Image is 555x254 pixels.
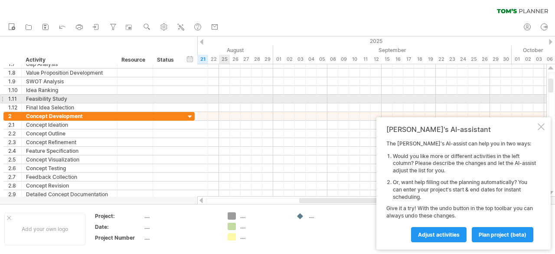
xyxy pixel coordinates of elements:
div: 2.8 [8,181,21,190]
div: Wednesday, 24 September 2025 [457,55,468,64]
div: 1.11 [8,95,21,103]
div: Friday, 3 October 2025 [533,55,544,64]
div: Wednesday, 27 August 2025 [241,55,251,64]
div: 1.8 [8,69,21,77]
div: Value Proposition Development [26,69,113,77]
div: Feature Specification [26,147,113,155]
div: Project Number [95,234,143,241]
div: Concept Outline [26,129,113,138]
div: .... [240,212,287,220]
div: 2.1 [8,121,21,129]
div: Concept Refinement [26,138,113,146]
div: Thursday, 25 September 2025 [468,55,479,64]
div: Resource [121,56,148,64]
div: Wednesday, 10 September 2025 [349,55,360,64]
div: The [PERSON_NAME]'s AI-assist can help you in two ways: Give it a try! With the undo button in th... [386,140,536,242]
div: 1.9 [8,77,21,86]
div: Feasibility Study [26,95,113,103]
div: Concept Visualization [26,155,113,164]
a: Adjust activities [411,227,467,242]
div: Detailed Concept Documentation [26,190,113,198]
div: 2.7 [8,173,21,181]
div: Wednesday, 1 October 2025 [512,55,522,64]
div: 2.4 [8,147,21,155]
div: Tuesday, 23 September 2025 [447,55,457,64]
div: .... [240,233,287,241]
div: Monday, 8 September 2025 [327,55,338,64]
div: Friday, 29 August 2025 [262,55,273,64]
div: Thursday, 4 September 2025 [306,55,317,64]
div: Activity [26,56,112,64]
div: Wednesday, 3 September 2025 [295,55,306,64]
div: Wednesday, 17 September 2025 [403,55,414,64]
div: Thursday, 2 October 2025 [522,55,533,64]
div: Monday, 22 September 2025 [436,55,447,64]
a: plan project (beta) [472,227,533,242]
div: .... [144,223,217,231]
span: plan project (beta) [479,231,526,238]
div: Tuesday, 30 September 2025 [501,55,512,64]
div: Tuesday, 26 August 2025 [230,55,241,64]
div: Concept Ideation [26,121,113,129]
div: 2 [8,112,21,120]
div: Monday, 1 September 2025 [273,55,284,64]
div: .... [309,212,356,220]
div: 2.9 [8,190,21,198]
div: Friday, 26 September 2025 [479,55,490,64]
div: 2.6 [8,164,21,172]
div: Monday, 29 September 2025 [490,55,501,64]
div: Thursday, 18 September 2025 [414,55,425,64]
div: Status [157,56,176,64]
li: Or, want help filling out the planning automatically? You can enter your project's start & end da... [393,179,536,201]
div: 2.3 [8,138,21,146]
div: Friday, 22 August 2025 [208,55,219,64]
div: Friday, 5 September 2025 [317,55,327,64]
div: Tuesday, 16 September 2025 [392,55,403,64]
div: 2.2 [8,129,21,138]
div: September 2025 [273,46,512,55]
div: Thursday, 21 August 2025 [197,55,208,64]
div: .... [240,223,287,230]
div: [PERSON_NAME]'s AI-assistant [386,125,536,134]
div: 1.10 [8,86,21,94]
div: Tuesday, 9 September 2025 [338,55,349,64]
div: Monday, 25 August 2025 [219,55,230,64]
div: Concept Development [26,112,113,120]
div: 2.5 [8,155,21,164]
div: Thursday, 28 August 2025 [251,55,262,64]
div: Concept Revision [26,181,113,190]
div: Friday, 12 September 2025 [371,55,382,64]
div: Thursday, 11 September 2025 [360,55,371,64]
div: .... [144,212,217,220]
div: Feedback Collection [26,173,113,181]
div: Date: [95,223,143,231]
div: Friday, 19 September 2025 [425,55,436,64]
div: 1.12 [8,103,21,112]
span: Adjust activities [418,231,460,238]
div: Concept Testing [26,164,113,172]
div: Monday, 6 October 2025 [544,55,555,64]
div: Tuesday, 2 September 2025 [284,55,295,64]
div: Monday, 15 September 2025 [382,55,392,64]
div: .... [144,234,217,241]
div: Project: [95,212,143,220]
li: Would you like more or different activities in the left column? Please describe the changes and l... [393,153,536,175]
div: Add your own logo [4,213,85,245]
div: Idea Ranking [26,86,113,94]
div: Final Idea Selection [26,103,113,112]
div: SWOT Analysis [26,77,113,86]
